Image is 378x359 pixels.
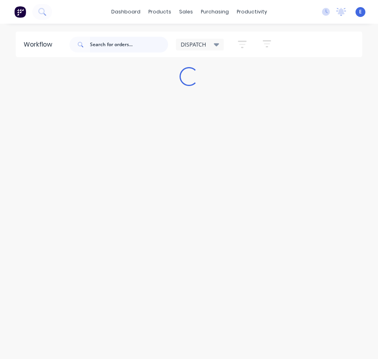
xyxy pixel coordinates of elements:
[181,40,206,49] span: DISPATCH
[14,6,26,18] img: Factory
[24,40,56,49] div: Workflow
[107,6,144,18] a: dashboard
[90,37,168,52] input: Search for orders...
[197,6,233,18] div: purchasing
[144,6,175,18] div: products
[233,6,271,18] div: productivity
[359,8,362,15] span: E
[175,6,197,18] div: sales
